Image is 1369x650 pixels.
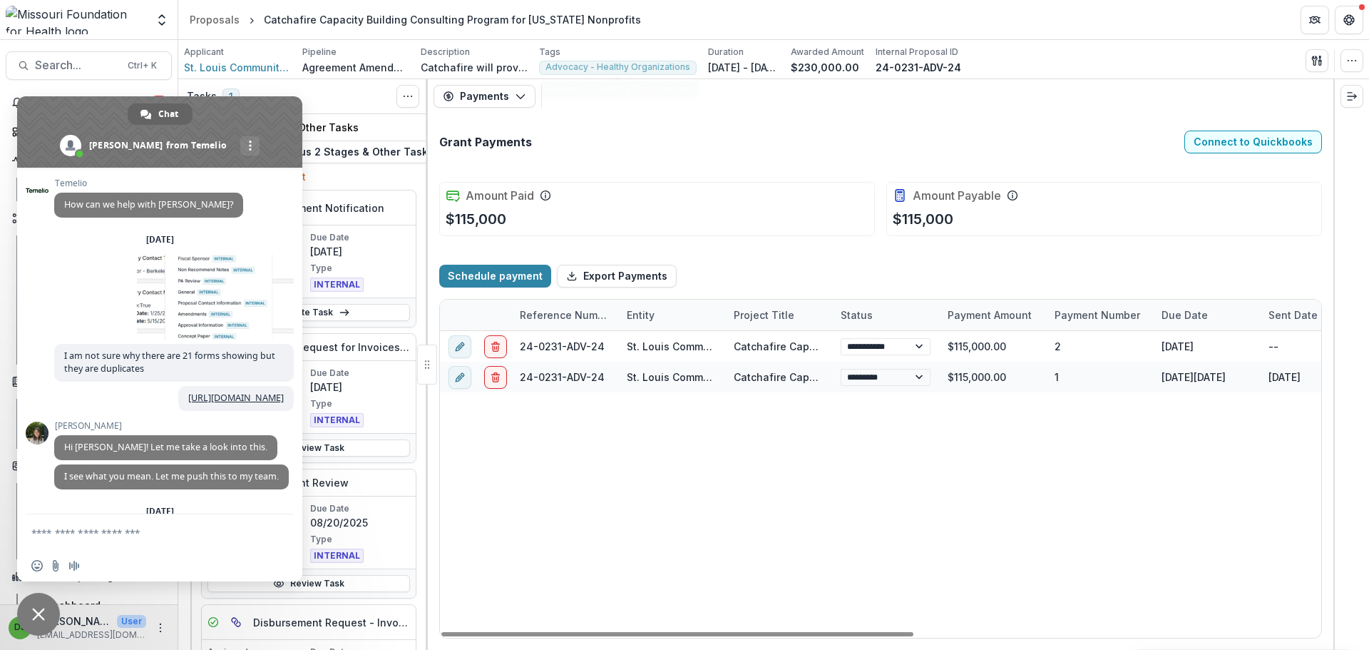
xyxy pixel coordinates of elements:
[225,611,247,634] button: View dependent tasks
[939,331,1046,362] div: $115,000.00
[1184,131,1322,153] button: Connect to Quickbooks
[158,103,178,125] span: Chat
[207,575,410,592] a: Review Task
[152,96,166,110] span: 7
[302,46,337,59] p: Pipeline
[46,598,160,613] div: Dashboard
[253,615,410,630] h5: Disbursement Request - Invoices
[17,593,60,636] a: Close chat
[627,371,854,383] a: St. Louis Community Foundation Incorporated
[64,470,279,482] span: I see what you mean. Let me push this to my team.
[6,370,172,393] button: Open Documents
[6,91,172,114] button: Notifications7
[310,262,410,275] p: Type
[188,392,284,404] a: [URL][DOMAIN_NAME]
[54,421,277,431] span: [PERSON_NAME]
[310,367,410,380] p: Due Date
[6,120,172,143] a: Dashboard
[939,308,1040,323] div: Payment Amount
[152,619,169,636] button: More
[627,340,854,352] a: St. Louis Community Foundation Incorporated
[913,189,1001,203] h2: Amount Payable
[222,88,240,106] span: 1
[6,455,172,477] button: Open Contacts
[791,46,864,59] p: Awarded Amount
[434,85,535,108] button: Payments
[184,46,224,59] p: Applicant
[708,46,744,59] p: Duration
[439,136,532,149] h2: Grant Payments
[939,362,1046,392] div: $115,000.00
[448,366,471,389] button: edit
[310,533,410,546] p: Type
[876,46,958,59] p: Internal Proposal ID
[484,335,507,358] button: delete
[1153,308,1216,323] div: Due Date
[1260,331,1367,362] div: --
[310,549,364,563] span: INTERNAL
[832,300,939,330] div: Status
[310,515,410,530] p: 08/20/2025
[557,265,677,288] button: Export Payments
[618,300,725,330] div: Entity
[64,198,233,210] span: How can we help with [PERSON_NAME]?
[201,141,443,163] button: Expand Previous 2 Stages & Other Tasks
[54,178,243,188] span: Temelio
[1260,300,1367,330] div: Sent Date
[37,614,111,629] p: [PERSON_NAME]
[791,60,859,75] p: $230,000.00
[448,335,471,358] button: edit
[876,60,961,75] p: 24-0231-ADV-24
[310,413,364,427] span: INTERNAL
[187,91,217,103] h3: Tasks
[68,560,80,572] span: Audio message
[1335,6,1363,34] button: Get Help
[708,60,779,75] p: [DATE] - [DATE]
[207,304,410,321] a: Complete Task
[893,208,953,230] p: $115,000
[520,339,605,354] div: 24-0231-ADV-24
[725,308,803,323] div: Project Title
[832,308,881,323] div: Status
[539,46,560,59] p: Tags
[190,12,240,27] div: Proposals
[725,300,832,330] div: Project Title
[146,235,174,244] div: [DATE]
[6,149,172,172] button: Open Activity
[264,12,641,27] div: Catchafire Capacity Building Consulting Program for [US_STATE] Nonprofits
[439,265,551,288] button: Schedule payment
[1260,308,1326,323] div: Sent Date
[1153,300,1260,330] div: Due Date
[125,58,160,73] div: Ctrl + K
[50,560,61,572] span: Send a file
[6,207,172,230] button: Open Workflows
[466,189,534,203] h2: Amount Paid
[35,59,119,72] span: Search...
[184,60,291,75] a: St. Louis Community Foundation Incorporated
[146,507,174,516] div: [DATE]
[14,623,26,632] div: Deena Lauver Scotti
[1046,300,1153,330] div: Payment Number
[6,51,172,80] button: Search...
[184,9,245,30] a: Proposals
[396,85,419,108] button: Toggle View Cancelled Tasks
[421,46,470,59] p: Description
[939,300,1046,330] div: Payment Amount
[117,615,146,628] p: User
[545,62,690,72] span: Advocacy - Healthy Organizations
[1055,339,1061,354] div: 2
[225,340,410,355] h5: Disbursement Request for Invoices #1
[310,502,410,515] p: Due Date
[310,244,410,259] p: [DATE]
[253,200,384,215] h5: Disbursement Notification
[207,440,410,457] a: Review Task
[511,308,618,323] div: Reference Number
[1153,362,1260,392] div: [DATE][DATE]
[511,300,618,330] div: Reference Number
[310,278,364,292] span: INTERNAL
